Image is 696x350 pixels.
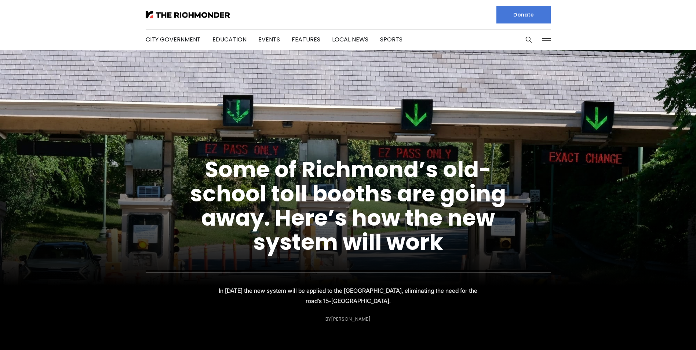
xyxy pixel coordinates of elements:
a: Features [292,35,320,44]
a: Some of Richmond’s old-school toll booths are going away. Here’s how the new system will work [190,154,506,258]
a: Sports [380,35,402,44]
a: City Government [146,35,201,44]
a: Donate [496,6,551,23]
div: By [325,316,371,322]
iframe: portal-trigger [634,314,696,350]
p: In [DATE] the new system will be applied to the [GEOGRAPHIC_DATA], eliminating the need for the r... [218,285,479,306]
a: Events [258,35,280,44]
button: Search this site [523,34,534,45]
a: [PERSON_NAME] [331,316,371,322]
a: Education [212,35,247,44]
img: The Richmonder [146,11,230,18]
a: Local News [332,35,368,44]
